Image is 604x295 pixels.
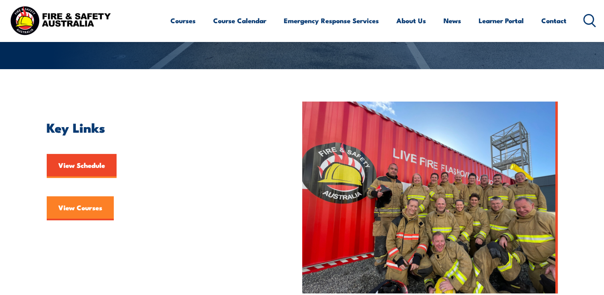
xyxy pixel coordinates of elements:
[396,10,426,31] a: About Us
[479,10,524,31] a: Learner Portal
[47,154,117,178] a: View Schedule
[302,102,558,293] img: FSA People – Team photo aug 2023
[541,10,566,31] a: Contact
[47,196,114,220] a: View Courses
[47,122,265,133] h2: Key Links
[213,10,266,31] a: Course Calendar
[444,10,461,31] a: News
[170,10,196,31] a: Courses
[284,10,379,31] a: Emergency Response Services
